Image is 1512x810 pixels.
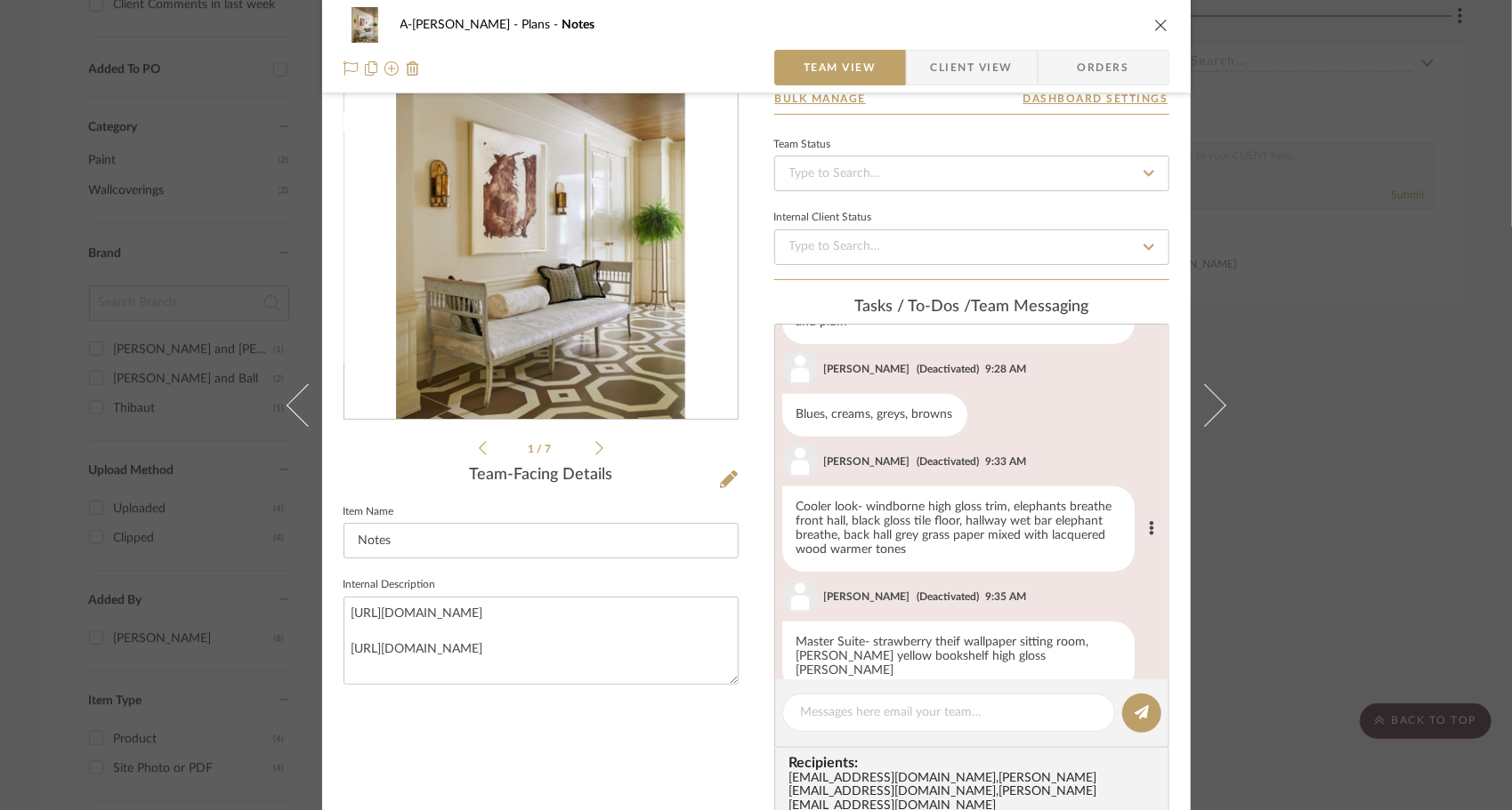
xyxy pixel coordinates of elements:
[406,61,420,76] img: Remove from project
[774,229,1169,265] input: Type to Search…
[782,486,1135,572] div: Cooler look- windborne high gloss trim, elephants breathe front hall, black gloss tile floor, hal...
[344,508,394,517] label: Item Name
[774,156,1169,191] input: Type to Search…
[804,50,877,85] span: Team View
[344,7,386,43] img: e0b3d2d5-6538-45cb-b493-549fa636e486_48x40.jpg
[986,453,1027,469] div: 9:33 AM
[782,444,818,479] img: user_avatar.png
[931,50,1013,85] span: Client View
[545,444,554,454] span: 7
[528,444,537,454] span: 1
[344,34,738,420] div: 0
[1058,50,1149,85] span: Orders
[918,361,980,377] div: (Deactivated)
[344,466,739,485] div: Team-Facing Details
[918,589,980,605] div: (Deactivated)
[344,581,436,589] label: Internal Description
[824,589,910,605] div: [PERSON_NAME]
[774,213,872,222] div: Internal Client Status
[400,19,522,31] span: A-[PERSON_NAME]
[986,361,1027,377] div: 9:28 AM
[1153,17,1169,33] button: close
[522,19,562,31] span: Plans
[782,579,818,614] img: user_avatar.png
[396,34,686,420] img: e0b3d2d5-6538-45cb-b493-549fa636e486_436x436.jpg
[782,351,818,387] img: user_avatar.png
[986,589,1027,605] div: 9:35 AM
[774,140,831,149] div: Team Status
[824,361,910,377] div: [PERSON_NAME]
[774,91,868,107] button: Bulk Manage
[789,755,1161,771] span: Recipients:
[562,19,595,31] span: Notes
[774,298,1169,317] div: team Messaging
[344,523,739,558] input: Enter Item Name
[854,299,971,315] span: Tasks / To-Dos /
[537,444,545,454] span: /
[782,394,967,437] div: Blues, creams, greys, browns
[918,453,980,469] div: (Deactivated)
[782,622,1135,693] div: Master Suite- strawberry theif wallpaper sitting room, [PERSON_NAME] yellow bookshelf high gloss ...
[1023,91,1169,107] button: Dashboard Settings
[824,453,910,469] div: [PERSON_NAME]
